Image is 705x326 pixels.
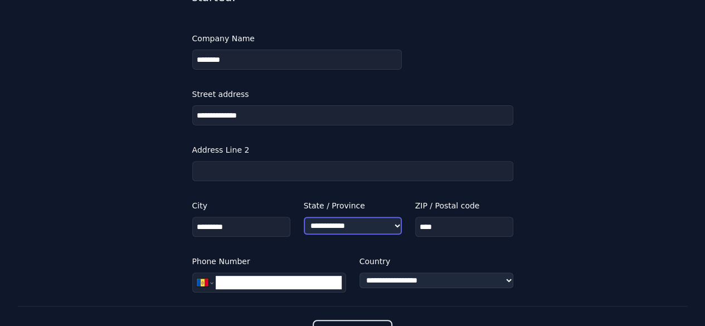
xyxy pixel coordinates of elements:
[192,32,402,45] label: Company Name
[192,199,290,212] label: City
[415,199,513,212] label: ZIP / Postal code
[304,199,402,212] label: State / Province
[192,87,513,101] label: Street address
[192,143,513,157] label: Address Line 2
[192,255,346,268] label: Phone Number
[359,255,513,268] label: Country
